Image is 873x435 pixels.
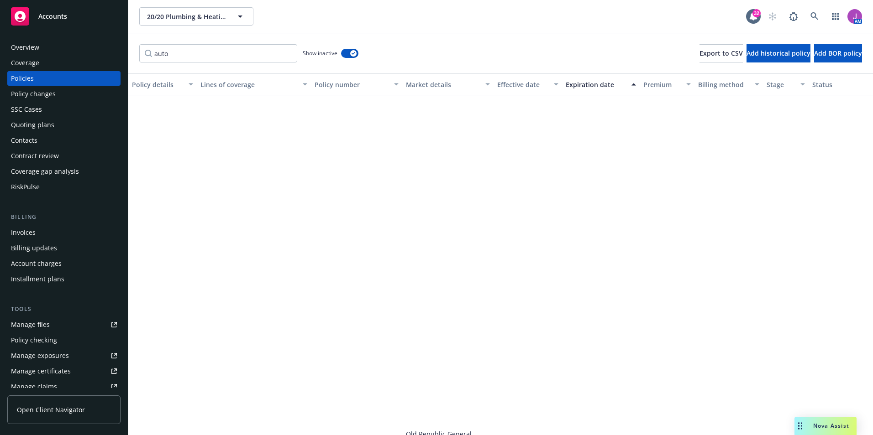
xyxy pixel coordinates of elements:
div: Policy details [132,80,183,89]
div: Invoices [11,225,36,240]
div: Policy number [315,80,389,89]
button: Policy details [128,73,197,95]
span: Nova Assist [813,422,849,430]
button: Nova Assist [794,417,857,435]
a: Invoices [7,225,121,240]
button: Policy number [311,73,402,95]
div: Manage claims [11,379,57,394]
div: Drag to move [794,417,806,435]
div: Effective date [497,80,548,89]
div: Manage files [11,317,50,332]
div: Market details [406,80,480,89]
a: Policies [7,71,121,86]
div: Manage certificates [11,364,71,378]
div: Overview [11,40,39,55]
a: Policy checking [7,333,121,347]
a: Account charges [7,256,121,271]
a: Start snowing [763,7,782,26]
a: Overview [7,40,121,55]
button: Expiration date [562,73,640,95]
a: Search [805,7,824,26]
div: Stage [767,80,795,89]
div: Manage exposures [11,348,69,363]
div: Contract review [11,149,59,163]
div: Policy checking [11,333,57,347]
div: Status [812,80,868,89]
div: Quoting plans [11,118,54,132]
div: Premium [643,80,681,89]
div: Expiration date [566,80,626,89]
div: 32 [752,9,761,17]
a: Quoting plans [7,118,121,132]
span: Add BOR policy [814,49,862,57]
a: Manage claims [7,379,121,394]
button: 20/20 Plumbing & Heating, Inc. [139,7,253,26]
div: Billing method [698,80,749,89]
a: Manage files [7,317,121,332]
span: Add historical policy [747,49,810,57]
span: Open Client Navigator [17,405,85,414]
div: Billing [7,212,121,222]
div: Policy changes [11,87,56,101]
a: Billing updates [7,241,121,255]
a: Manage certificates [7,364,121,378]
div: RiskPulse [11,180,40,194]
div: Tools [7,305,121,314]
button: Premium [640,73,694,95]
a: Contacts [7,133,121,148]
input: Filter by keyword... [139,44,297,62]
div: Coverage gap analysis [11,164,79,179]
div: Coverage [11,56,39,70]
a: SSC Cases [7,102,121,117]
div: Lines of coverage [200,80,297,89]
a: Switch app [826,7,845,26]
a: RiskPulse [7,180,121,194]
a: Manage exposures [7,348,121,363]
a: Accounts [7,4,121,29]
span: Show inactive [303,49,337,57]
span: Export to CSV [699,49,743,57]
button: Billing method [694,73,763,95]
button: Export to CSV [699,44,743,62]
div: Contacts [11,133,37,148]
button: Lines of coverage [197,73,311,95]
a: Policy changes [7,87,121,101]
button: Add historical policy [747,44,810,62]
button: Stage [763,73,809,95]
div: Account charges [11,256,62,271]
button: Add BOR policy [814,44,862,62]
div: SSC Cases [11,102,42,117]
button: Market details [402,73,494,95]
span: 20/20 Plumbing & Heating, Inc. [147,12,226,21]
a: Coverage [7,56,121,70]
a: Coverage gap analysis [7,164,121,179]
a: Report a Bug [784,7,803,26]
a: Installment plans [7,272,121,286]
div: Policies [11,71,34,86]
span: Accounts [38,13,67,20]
div: Installment plans [11,272,64,286]
button: Effective date [494,73,562,95]
div: Billing updates [11,241,57,255]
a: Contract review [7,149,121,163]
img: photo [847,9,862,24]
